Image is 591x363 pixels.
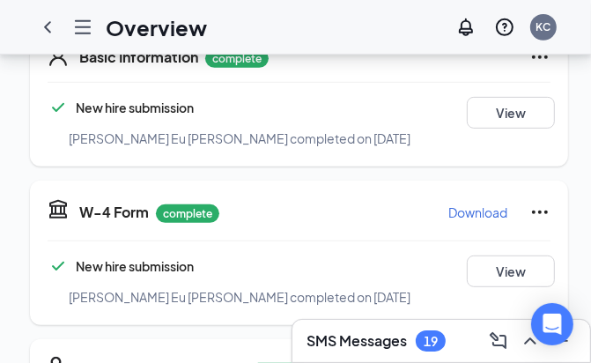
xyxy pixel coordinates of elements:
svg: Notifications [455,17,476,38]
div: KC [536,19,551,34]
span: [PERSON_NAME] Eu [PERSON_NAME] completed on [DATE] [69,130,410,146]
svg: Checkmark [48,256,69,277]
span: New hire submission [76,100,194,115]
svg: User [48,47,69,68]
h5: W-4 Form [79,203,149,222]
svg: ComposeMessage [488,330,509,352]
svg: QuestionInfo [494,17,515,38]
svg: Ellipses [529,47,550,68]
svg: TaxGovernmentIcon [48,198,69,219]
svg: Hamburger [72,17,93,38]
p: complete [156,204,219,223]
svg: Checkmark [48,97,69,118]
div: Open Intercom Messenger [531,303,573,345]
p: Download [448,204,507,221]
svg: ChevronUp [520,330,541,352]
button: ComposeMessage [484,327,513,355]
h1: Overview [106,12,207,42]
button: ChevronUp [516,327,544,355]
h3: SMS Messages [307,331,407,351]
button: View [467,256,555,287]
svg: Ellipses [529,202,550,223]
span: New hire submission [76,258,194,274]
button: View [467,97,555,129]
h5: Basic Information [79,48,198,67]
svg: ChevronLeft [37,17,58,38]
button: Download [447,198,508,226]
span: [PERSON_NAME] Eu [PERSON_NAME] completed on [DATE] [69,289,410,305]
div: 19 [424,334,438,349]
p: complete [205,49,269,68]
